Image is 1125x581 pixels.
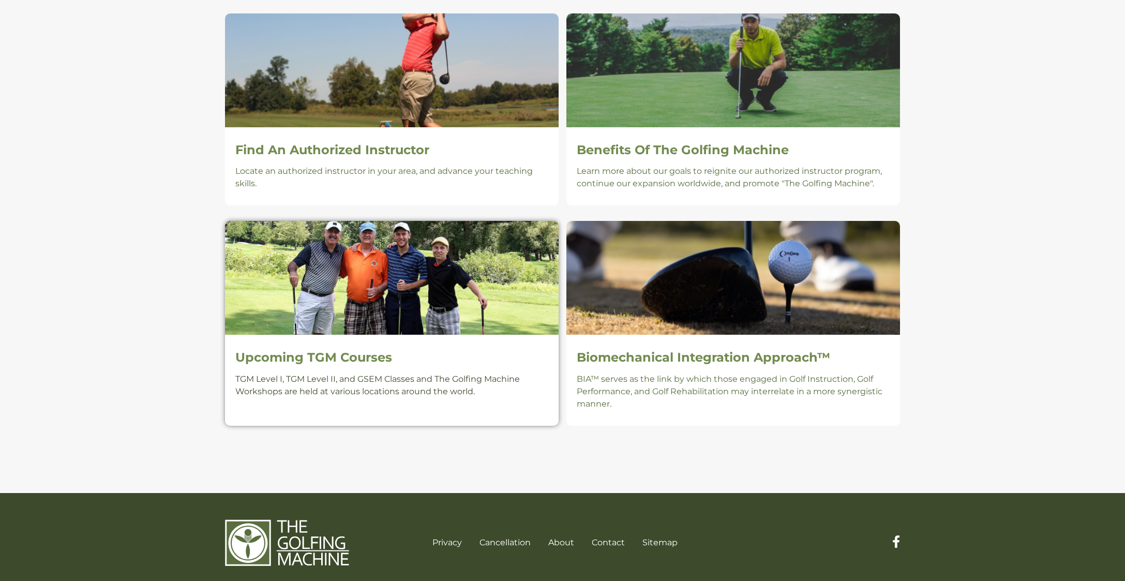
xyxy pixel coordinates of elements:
a: Upcoming TGM Courses TGM Level I, TGM Level II, and GSEM Classes and The Golfing Machine Workshop... [225,221,559,426]
a: About [548,538,574,547]
h2: Upcoming TGM Courses [235,350,548,365]
p: TGM Level I, TGM Level II, and GSEM Classes and The Golfing Machine Workshops are held at various... [235,373,548,398]
img: The Golfing Machine [225,519,349,567]
a: Biomechanical Integration Approach™ BIA™ serves as the link by which those engaged in Golf Instru... [566,221,900,426]
p: Locate an authorized instructor in your area, and advance your teaching skills. [235,165,548,190]
a: Sitemap [642,538,678,547]
a: Contact [592,538,625,547]
p: BIA™ serves as the link by which those engaged in Golf Instruction, Golf Performance, and Golf Re... [577,373,890,410]
a: Cancellation [479,538,531,547]
p: Learn more about our goals to reignite our authorized instructor program, continue our expansion ... [577,165,890,190]
h2: Benefits Of The Golfing Machine [577,143,890,158]
a: Privacy [432,538,462,547]
h2: Biomechanical Integration Approach™ [577,350,890,365]
h2: Find An Authorized Instructor [235,143,548,158]
a: Find An Authorized Instructor Locate an authorized instructor in your area, and advance your teac... [225,13,559,206]
a: Benefits Of The Golfing Machine Learn more about our goals to reignite our authorized instructor ... [566,13,900,206]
